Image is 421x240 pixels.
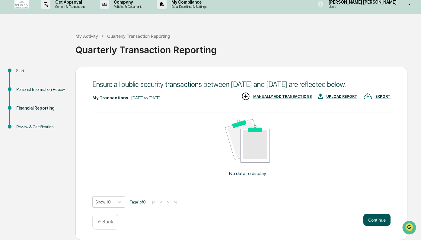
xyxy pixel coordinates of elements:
[165,200,171,205] button: >
[326,94,357,99] div: UPLOAD REPORT
[50,76,75,82] span: Attestations
[363,92,372,101] img: EXPORT
[21,52,76,57] div: We're available if you need us!
[363,214,391,226] button: Continue
[41,74,77,85] a: 🗄️Attestations
[225,119,270,163] img: No data
[97,219,113,225] p: ← Back
[402,220,418,236] iframe: Open customer support
[60,102,73,107] span: Pylon
[241,92,250,101] img: MANUALLY ADD TRANSACTIONS
[6,77,11,82] div: 🖐️
[16,105,66,111] div: Financial Reporting
[16,86,66,93] div: Personal Information Review
[172,200,179,205] button: >|
[6,88,11,93] div: 🔎
[229,171,266,176] p: No data to display
[4,74,41,85] a: 🖐️Preclearance
[253,94,312,99] div: MANUALLY ADD TRANSACTIONS
[318,92,323,101] img: UPLOAD REPORT
[375,94,391,99] div: EXPORT
[131,95,161,100] div: [DATE] to [DATE]
[16,68,66,74] div: Start
[150,200,157,205] button: |<
[92,95,128,100] div: My Transactions
[4,85,40,96] a: 🔎Data Lookup
[21,46,99,52] div: Start new chat
[75,34,98,39] div: My Activity
[92,80,391,89] div: Ensure all public security transactions between [DATE] and [DATE] are reflected below.
[44,77,49,82] div: 🗄️
[16,124,66,130] div: Review & Certification
[107,34,170,39] div: Quarterly Transaction Reporting
[50,5,88,9] p: Content & Transactions
[324,5,383,9] p: Users
[6,13,110,22] p: How can we help?
[103,48,110,55] button: Start new chat
[12,76,39,82] span: Preclearance
[109,5,145,9] p: Policies & Documents
[130,200,146,204] span: Page 1 of 0
[12,88,38,94] span: Data Lookup
[75,40,418,55] div: Quarterly Transaction Reporting
[167,5,209,9] p: Data, Deadlines & Settings
[158,200,164,205] button: <
[43,102,73,107] a: Powered byPylon
[6,46,17,57] img: 1746055101610-c473b297-6a78-478c-a979-82029cc54cd1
